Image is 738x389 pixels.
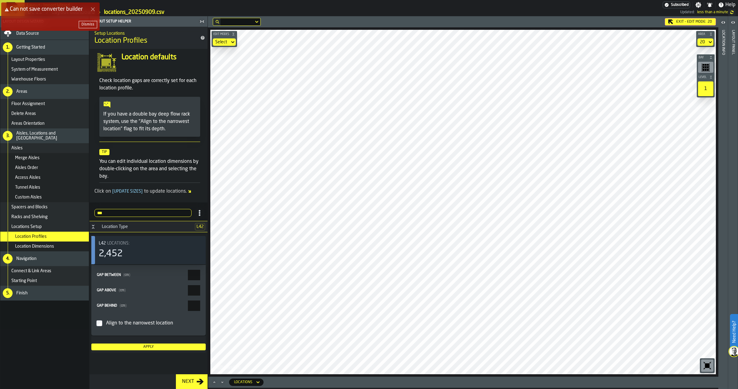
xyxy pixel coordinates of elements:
span: L42 [195,223,205,230]
input: react-aria1655574554-:r1js: react-aria1655574554-:r1js: [188,301,200,311]
li: menu Floor Assignment [0,99,89,109]
div: Location Type [98,224,192,229]
div: DropdownMenuValue-locations [234,380,252,384]
span: Racks and Shelving [11,214,48,219]
span: System of Measurement [11,67,58,72]
div: Location Info [721,29,725,387]
li: menu Custom Aisles [0,192,89,202]
div: 5. [3,288,13,298]
span: Aisles [11,146,23,151]
div: 1. [3,42,13,52]
button: button- [697,74,715,80]
span: ) [125,304,127,308]
span: ( [123,273,125,277]
h3: title-section-[object Object] [89,202,208,221]
a: logo-header [212,361,246,373]
span: Location Profiles [94,36,147,46]
input: InputCheckbox-label-react-aria1655574554-:r1jt: [96,320,102,326]
span: Spacers and Blocks [11,205,48,210]
div: Layout panel [731,29,735,387]
li: menu Layout Properties [0,55,89,65]
span: Gap behind [97,304,117,308]
span: Tip [99,149,109,155]
span: Areas [16,89,27,94]
li: menu Racks and Shelving [0,212,89,222]
h4: Location defaults [121,53,200,62]
div: 2,452 [99,248,123,259]
li: menu Starting Point [0,276,89,286]
span: Gap between [97,273,121,277]
div: Next [180,378,196,385]
input: react-aria1655574554-:r1jq: react-aria1655574554-:r1jq: [188,285,200,296]
span: Merge Aisles [15,155,40,160]
span: Layout Properties [11,57,45,62]
span: Connect & Link Areas [11,269,51,273]
div: input-question-Location defaults [92,53,205,72]
span: Aisles Order [15,165,38,170]
span: ( [119,289,120,292]
label: react-aria1655574554-:r1js: [96,301,201,311]
div: DropdownMenuValue-none [215,40,227,45]
span: Tunnel Aisles [15,185,40,190]
li: menu System of Measurement [0,65,89,74]
header: Layout Design Wizard [0,16,89,27]
span: L42 [99,241,106,246]
button: Maximize [211,379,218,385]
span: Locations Setup [11,224,42,229]
label: react-aria1655574554-:r1jq: [96,285,201,296]
li: menu Aisles, Locations and Bays [0,128,89,143]
span: Can not save converter builder [10,6,83,12]
span: Access Aisles [15,175,41,180]
span: Custom Aisles [15,195,42,200]
div: button-toolbar-undefined [697,61,715,74]
span: ] [141,189,143,194]
div: DropdownMenuValue-locations [229,379,264,386]
div: DropdownMenuValue-none [213,38,236,46]
span: Warehouse Floors [11,77,46,82]
span: Floor Assignment [11,101,45,106]
li: menu Delete Areas [0,109,89,119]
li: menu Finish [0,286,89,301]
span: cm [120,304,127,308]
span: Gap above [97,289,116,292]
li: menu Areas [0,84,89,99]
span: Aisles, Locations and [GEOGRAPHIC_DATA] [16,131,86,141]
span: Navigation [16,256,37,261]
span: ) [129,273,130,277]
li: menu Spacers and Blocks [0,202,89,212]
div: DropdownMenuValue-20 [700,40,705,45]
span: cm [123,273,130,277]
div: stat- [91,236,206,264]
div: button-toolbar-undefined [700,358,715,373]
div: Click on to update locations. [94,188,205,195]
button: button- [79,21,97,28]
div: 3. [3,131,13,141]
p: You can edit individual location dimensions by double-clicking on the area and selecting the bay. [99,158,200,180]
li: menu Tunnel Aisles [0,183,89,192]
span: Location Profiles [15,234,47,239]
span: Bay [697,56,708,59]
span: Location Dimensions [15,244,54,249]
li: menu Connect & Link Areas [0,266,89,276]
div: title-Location Profiles [89,27,208,49]
button: Minimize [219,379,226,385]
button: Button-Location Type-open [89,224,97,229]
h3: title-section-Location Type [89,221,208,232]
input: react-aria1655574554-:r1jo: react-aria1655574554-:r1jo: [188,270,200,280]
label: InputCheckbox-label-react-aria1655574554-:r1jt: [96,316,201,331]
li: menu Warehouse Floors [0,74,89,84]
li: menu Navigation [0,251,89,266]
div: Dismiss [81,22,94,27]
div: InputCheckbox-react-aria1655574554-:r1jt: [105,318,200,328]
p: Check location gaps are correctly set for each location profile. [99,77,200,92]
span: Areas Orientation [11,121,45,126]
span: Update Sizes [111,189,144,194]
svg: Reset zoom and position [702,361,712,371]
span: Locations: [107,241,129,246]
label: Need Help? [731,315,737,349]
li: menu Locations Setup [0,222,89,232]
p: If you have a double bay deep flow rack system, use the "Align to the narrowest location" flag to... [103,111,196,133]
span: Finish [16,291,28,296]
li: menu Merge Aisles [0,153,89,163]
span: ( [120,304,121,308]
